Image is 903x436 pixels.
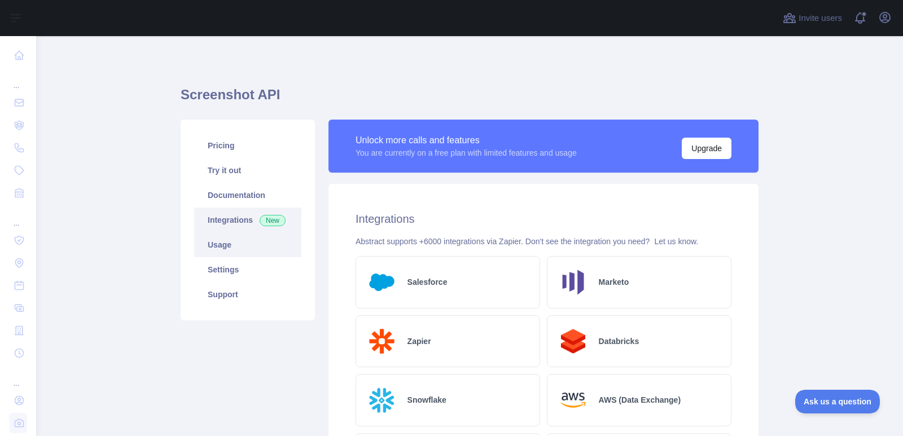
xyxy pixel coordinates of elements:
div: ... [9,365,27,388]
img: Logo [556,325,590,358]
button: Invite users [781,9,844,27]
div: Unlock more calls and features [356,134,577,147]
span: Invite users [799,12,842,25]
h2: AWS (Data Exchange) [599,394,681,406]
a: Pricing [194,133,301,158]
h2: Zapier [407,336,431,347]
img: Logo [365,266,398,299]
a: Settings [194,257,301,282]
h2: Salesforce [407,276,448,288]
h1: Screenshot API [181,86,759,113]
div: ... [9,205,27,228]
a: Integrations New [194,208,301,232]
button: Upgrade [682,138,731,159]
h2: Snowflake [407,394,446,406]
a: Support [194,282,301,307]
h2: Integrations [356,211,731,227]
img: Logo [365,384,398,417]
h2: Marketo [599,276,629,288]
img: Logo [556,266,590,299]
img: Logo [365,325,398,358]
a: Usage [194,232,301,257]
img: Logo [556,384,590,417]
a: Documentation [194,183,301,208]
h2: Databricks [599,336,639,347]
a: Try it out [194,158,301,183]
a: Let us know. [654,237,698,246]
span: New [260,215,286,226]
iframe: Toggle Customer Support [795,390,880,413]
div: ... [9,68,27,90]
div: You are currently on a free plan with limited features and usage [356,147,577,158]
div: Abstract supports +6000 integrations via Zapier. Don't see the integration you need? [356,236,731,247]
